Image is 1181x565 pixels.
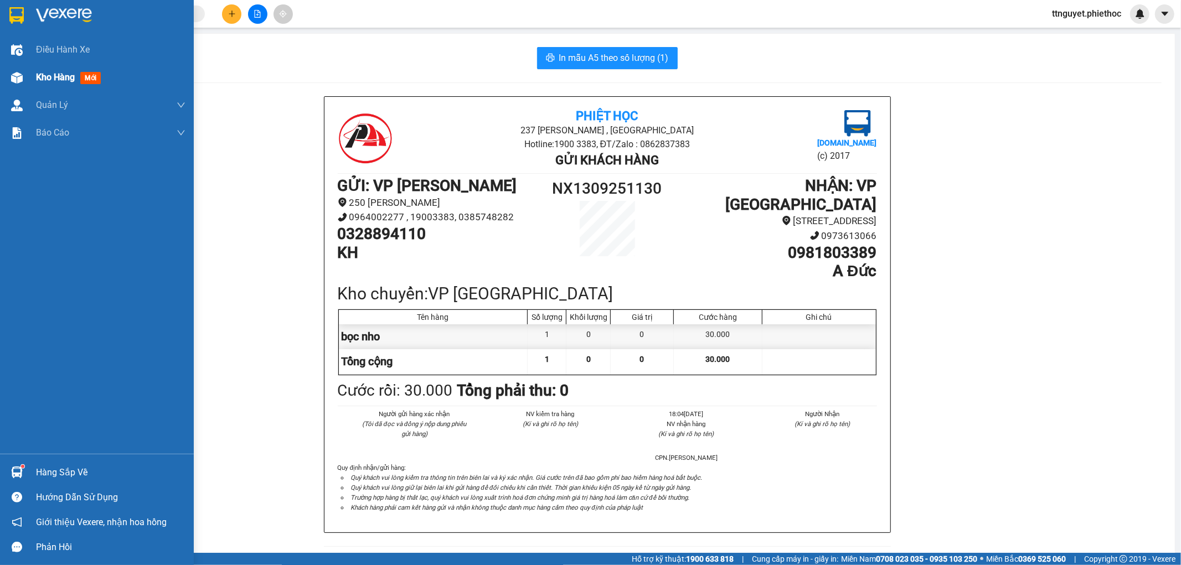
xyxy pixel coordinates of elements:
[339,324,528,349] div: bọc nho
[360,409,470,419] li: Người gửi hàng xác nhận
[726,177,877,214] b: NHẬN : VP [GEOGRAPHIC_DATA]
[530,313,563,322] div: Số lượng
[844,110,871,137] img: logo.jpg
[986,553,1066,565] span: Miền Bắc
[705,355,730,364] span: 30.000
[611,324,674,349] div: 0
[254,10,261,18] span: file-add
[338,225,540,243] h1: 0328894110
[338,463,877,512] div: Quy định nhận/gửi hàng :
[540,177,675,201] h1: NX1309251130
[1018,554,1066,563] strong: 0369 525 060
[658,430,714,438] i: (Kí và ghi rõ họ tên)
[14,14,69,69] img: logo.jpg
[338,281,877,307] div: Kho chuyển: VP [GEOGRAPHIC_DATA]
[980,557,983,561] span: ⚪️
[677,313,759,322] div: Cước hàng
[752,553,838,565] span: Cung cấp máy in - giấy in:
[674,262,876,281] h1: A Đức
[528,324,566,349] div: 1
[228,10,236,18] span: plus
[104,27,463,41] li: 237 [PERSON_NAME] , [GEOGRAPHIC_DATA]
[338,177,517,195] b: GỬI : VP [PERSON_NAME]
[36,464,185,481] div: Hàng sắp về
[21,465,24,468] sup: 1
[686,554,734,563] strong: 1900 633 818
[12,492,22,502] span: question-circle
[876,554,977,563] strong: 0708 023 035 - 0935 103 250
[11,466,23,478] img: warehouse-icon
[1120,555,1127,563] span: copyright
[11,100,23,111] img: warehouse-icon
[351,504,643,511] i: Khách hàng phải cam kết hàng gửi và nhận không thuộc danh mục hàng cấm theo quy định của pháp luật
[559,51,669,65] span: In mẫu A5 theo số lượng (1)
[338,379,453,403] div: Cước rồi : 30.000
[338,110,393,165] img: logo.jpg
[576,109,638,123] b: Phiệt Học
[274,4,293,24] button: aim
[427,137,787,151] li: Hotline: 1900 3383, ĐT/Zalo : 0862837383
[545,355,549,364] span: 1
[342,313,525,322] div: Tên hàng
[546,53,555,64] span: printer
[14,80,193,99] b: GỬI : VP [PERSON_NAME]
[817,149,876,163] li: (c) 2017
[569,313,607,322] div: Khối lượng
[362,420,466,438] i: (Tôi đã đọc và đồng ý nộp dung phiếu gửi hàng)
[496,409,605,419] li: NV kiểm tra hàng
[36,515,167,529] span: Giới thiệu Vexere, nhận hoa hồng
[632,419,741,429] li: NV nhận hàng
[36,43,90,56] span: Điều hành xe
[36,72,75,82] span: Kho hàng
[36,489,185,506] div: Hướng dẫn sử dụng
[632,409,741,419] li: 18:04[DATE]
[36,98,68,112] span: Quản Lý
[338,212,347,222] span: phone
[523,420,578,428] i: (Kí và ghi rõ họ tên)
[342,355,393,368] span: Tổng cộng
[12,517,22,527] span: notification
[566,324,611,349] div: 0
[11,44,23,56] img: warehouse-icon
[351,474,702,481] i: Quý khách vui lòng kiểm tra thông tin trên biên lai và ký xác nhận. Giá cước trên đã bao gồm phí ...
[338,243,540,262] h1: KH
[457,381,569,400] b: Tổng phải thu: 0
[555,153,659,167] b: Gửi khách hàng
[586,355,591,364] span: 0
[1043,7,1130,20] span: ttnguyet.phiethoc
[817,138,876,147] b: [DOMAIN_NAME]
[36,539,185,556] div: Phản hồi
[427,123,787,137] li: 237 [PERSON_NAME] , [GEOGRAPHIC_DATA]
[674,243,876,262] h1: 0981803389
[248,4,267,24] button: file-add
[782,216,791,225] span: environment
[279,10,287,18] span: aim
[338,195,540,210] li: 250 [PERSON_NAME]
[1135,9,1145,19] img: icon-new-feature
[767,409,877,419] li: Người Nhận
[765,313,873,322] div: Ghi chú
[177,128,185,137] span: down
[11,127,23,139] img: solution-icon
[632,553,734,565] span: Hỗ trợ kỹ thuật:
[80,72,101,84] span: mới
[351,494,690,501] i: Trường hợp hàng bị thất lạc, quý khách vui lòng xuất trình hoá đơn chứng minh giá trị hàng hoá là...
[795,420,850,428] i: (Kí và ghi rõ họ tên)
[36,126,69,139] span: Báo cáo
[537,47,678,69] button: printerIn mẫu A5 theo số lượng (1)
[674,324,762,349] div: 30.000
[742,553,744,565] span: |
[222,4,241,24] button: plus
[640,355,644,364] span: 0
[613,313,671,322] div: Giá trị
[1160,9,1170,19] span: caret-down
[1155,4,1174,24] button: caret-down
[841,553,977,565] span: Miền Nam
[351,484,692,491] i: Quý khách vui lòng giữ lại biên lai khi gửi hàng để đối chiếu khi cần thiết. Thời gian khiếu kiện...
[12,542,22,552] span: message
[11,72,23,84] img: warehouse-icon
[674,214,876,229] li: [STREET_ADDRESS]
[674,229,876,243] li: 0973613066
[338,210,540,225] li: 0964002277 , 19003383, 0385748282
[9,7,24,24] img: logo-vxr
